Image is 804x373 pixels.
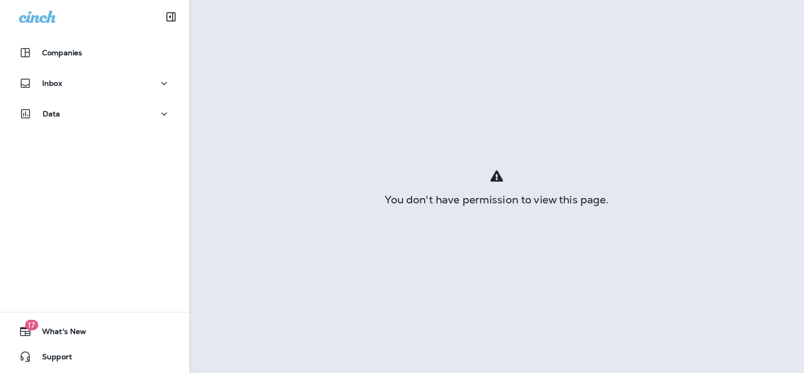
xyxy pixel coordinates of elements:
button: Data [11,103,179,124]
span: Support [32,352,72,365]
button: Support [11,346,179,367]
button: Inbox [11,73,179,94]
button: 17What's New [11,321,179,342]
p: Companies [42,48,82,57]
button: Collapse Sidebar [156,6,186,27]
p: Inbox [42,79,62,87]
span: What's New [32,327,86,340]
div: You don't have permission to view this page. [189,195,804,204]
p: Data [43,110,61,118]
button: Companies [11,42,179,63]
span: 17 [25,320,38,330]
